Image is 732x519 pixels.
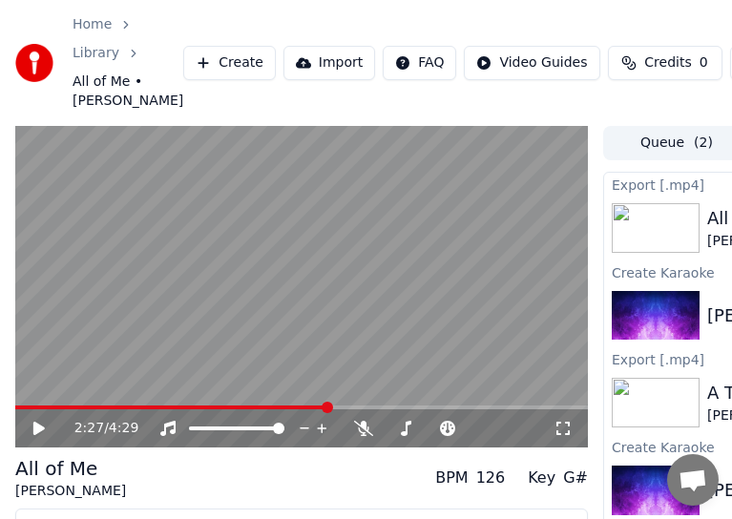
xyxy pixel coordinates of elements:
span: Credits [644,53,691,73]
span: ( 2 ) [694,134,713,153]
div: G# [563,467,588,489]
span: 2:27 [74,419,104,438]
div: Open chat [667,454,719,506]
img: youka [15,44,53,82]
button: Credits0 [608,46,722,80]
button: FAQ [383,46,456,80]
button: Create [183,46,276,80]
div: [PERSON_NAME] [15,482,126,501]
span: All of Me • [PERSON_NAME] [73,73,183,111]
a: Library [73,44,119,63]
div: All of Me [15,455,126,482]
div: 126 [476,467,506,489]
div: BPM [435,467,468,489]
nav: breadcrumb [73,15,183,111]
button: Video Guides [464,46,599,80]
div: / [74,419,120,438]
span: 4:29 [109,419,138,438]
a: Home [73,15,112,34]
button: Import [283,46,375,80]
div: Key [528,467,555,489]
span: 0 [700,53,708,73]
